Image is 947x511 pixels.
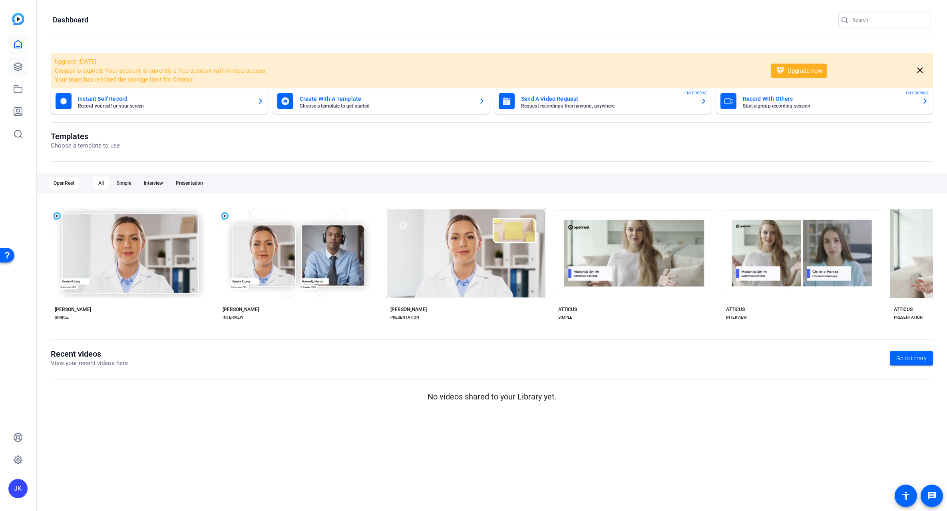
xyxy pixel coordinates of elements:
h1: Dashboard [53,15,88,25]
mat-card-subtitle: Record yourself or your screen [78,104,251,108]
span: ENTERPRISE [906,90,929,96]
li: Your team has reached the storage limit for Creator. [55,75,760,84]
div: [PERSON_NAME] [55,306,91,313]
mat-icon: close [915,66,925,76]
p: No videos shared to your Library yet. [51,391,933,403]
mat-icon: diamond [776,66,785,76]
div: ATTICUS [558,306,577,313]
button: Instant Self RecordRecord yourself or your screen [51,88,269,114]
div: Interview [139,177,168,190]
div: SIMPLE [55,314,69,321]
div: All [94,177,109,190]
h1: Templates [51,132,120,141]
span: ENTERPRISE [684,90,708,96]
button: Upgrade now [771,64,827,78]
div: Simple [112,177,136,190]
mat-card-title: Send A Video Request [521,94,694,104]
mat-icon: accessibility [901,491,911,501]
p: View your recent videos here [51,359,128,368]
div: ATTICUS [726,306,745,313]
span: Upgrade [DATE] [55,58,96,65]
button: Record With OthersStart a group recording sessionENTERPRISE [716,88,933,114]
input: Search [853,15,925,25]
mat-card-subtitle: Start a group recording session [743,104,916,108]
a: Go to library [890,351,933,365]
div: [PERSON_NAME] [223,306,259,313]
div: JK [8,479,28,498]
div: Presentation [171,177,208,190]
mat-card-title: Instant Self Record [78,94,251,104]
p: Choose a template to use [51,141,120,150]
mat-card-subtitle: Request recordings from anyone, anywhere [521,104,694,108]
mat-card-title: Create With A Template [300,94,473,104]
mat-card-subtitle: Choose a template to get started [300,104,473,108]
div: [PERSON_NAME] [390,306,427,313]
h1: Recent videos [51,349,128,359]
div: ATTICUS [894,306,913,313]
img: blue-gradient.svg [12,13,24,25]
li: Creator is expired. Your account is currently a free account with limited access. [55,66,760,76]
button: Create With A TemplateChoose a template to get started [273,88,490,114]
span: Go to library [896,354,927,363]
mat-card-title: Record With Others [743,94,916,104]
div: SIMPLE [558,314,572,321]
button: Send A Video RequestRequest recordings from anyone, anywhereENTERPRISE [494,88,712,114]
div: INTERVIEW [223,314,243,321]
div: PRESENTATION [894,314,923,321]
div: OpenReel [49,177,79,190]
div: INTERVIEW [726,314,747,321]
div: PRESENTATION [390,314,419,321]
mat-icon: message [927,491,937,501]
